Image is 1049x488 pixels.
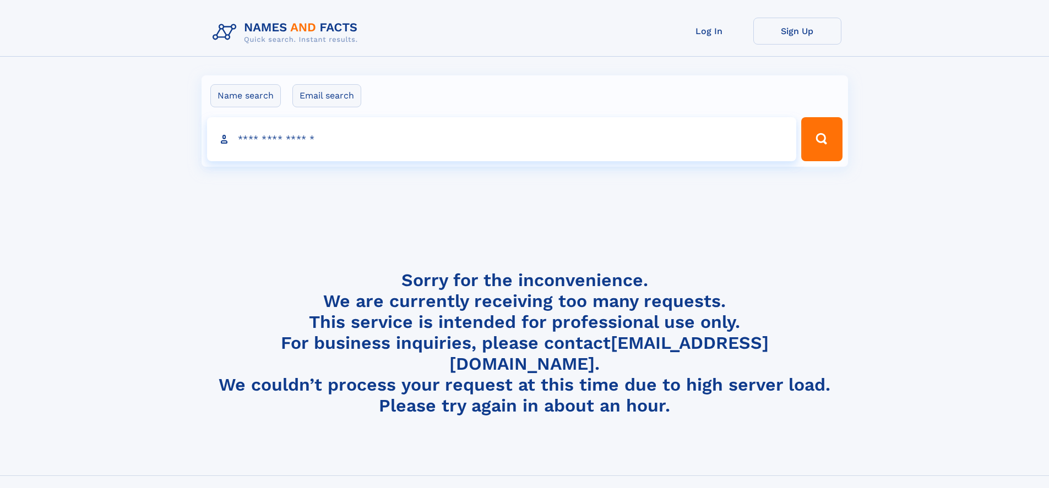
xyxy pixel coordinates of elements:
[292,84,361,107] label: Email search
[210,84,281,107] label: Name search
[449,332,769,374] a: [EMAIL_ADDRESS][DOMAIN_NAME]
[665,18,753,45] a: Log In
[208,270,841,416] h4: Sorry for the inconvenience. We are currently receiving too many requests. This service is intend...
[207,117,797,161] input: search input
[801,117,842,161] button: Search Button
[208,18,367,47] img: Logo Names and Facts
[753,18,841,45] a: Sign Up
